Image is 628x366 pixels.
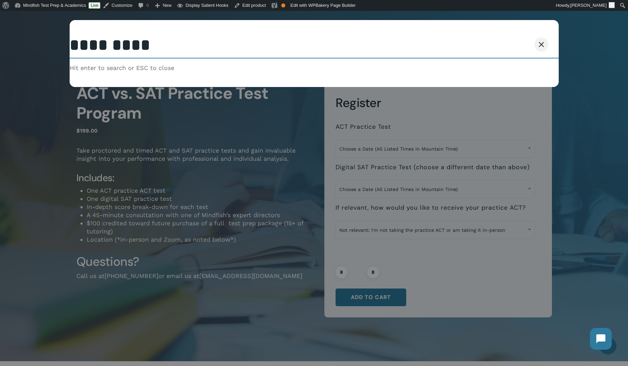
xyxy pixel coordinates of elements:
span: [PERSON_NAME] [570,3,607,8]
span: Not relevant: I'm not taking the practice ACT or am taking it in-person [336,221,535,239]
span: Hit enter to search or ESC to close [70,64,174,72]
div: OK [281,3,285,7]
input: Search [70,33,559,58]
label: ACT Practice Test [336,123,391,131]
li: Location (*in-person and Zoom, as noted below*) [87,236,314,244]
a: [PHONE_NUMBER] [105,272,158,279]
a: Live [89,2,100,8]
h4: Includes: [76,172,314,184]
h1: ACT vs. SAT Practice Test Program [76,84,314,123]
iframe: Chatbot [583,321,618,356]
p: Call us at or email us at [76,272,314,289]
input: Product quantity [349,266,365,278]
label: If relevant, how would you like to receive your practice ACT? [336,204,526,212]
p: Take proctored and timed ACT and SAT practice tests and gain invaluable insight into your perform... [76,146,314,172]
span: $ [76,127,80,134]
li: In-depth score break-down for each test [87,203,314,211]
h3: Questions? [76,254,314,269]
a: [EMAIL_ADDRESS][DOMAIN_NAME] [199,272,302,279]
label: Digital SAT Practice Test (choose a different date than above) [336,163,530,171]
li: One digital SAT practice test [87,195,314,203]
span: Choose a Date (All Listed Times in Mountain Time) [336,140,535,158]
span: Choose a Date (All Listed Times in Mountain Time) [336,182,535,196]
li: $100 credited toward future purchase of a full test prep package (15+ of tutoring) [87,219,314,236]
h3: Register [336,95,540,111]
bdi: 199.00 [76,127,97,134]
span: Choose a Date (All Listed Times in Mountain Time) [336,180,535,198]
li: A 45-minute consultation with one of Mindfish’s expert directors [87,211,314,219]
li: One ACT practice ACT test [87,187,314,195]
span: Choose a Date (All Listed Times in Mountain Time) [336,142,535,156]
button: Add to cart [336,289,406,306]
span: Not relevant: I'm not taking the practice ACT or am taking it in-person [336,223,535,237]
